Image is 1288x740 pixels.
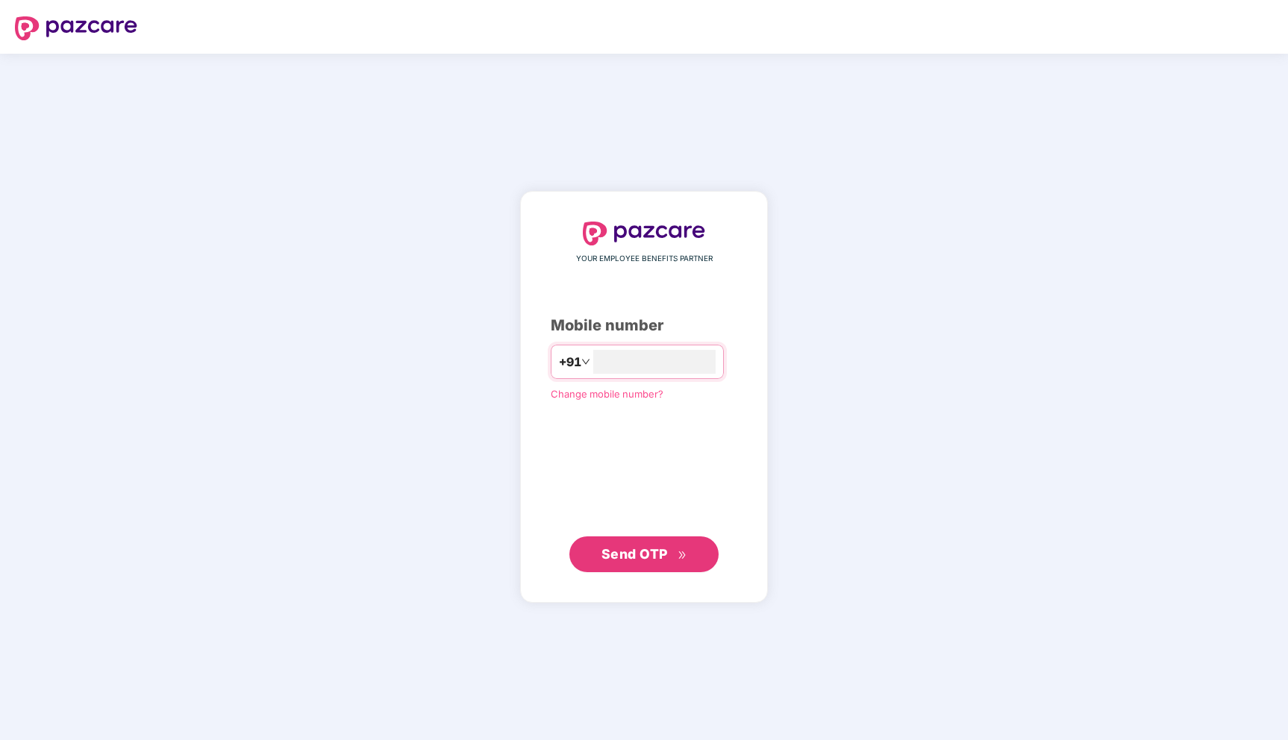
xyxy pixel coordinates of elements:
span: YOUR EMPLOYEE BENEFITS PARTNER [576,253,713,265]
span: down [581,357,590,366]
button: Send OTPdouble-right [569,536,719,572]
a: Change mobile number? [551,388,663,400]
img: logo [583,222,705,245]
span: Send OTP [601,546,668,562]
span: +91 [559,353,581,371]
span: double-right [678,551,687,560]
div: Mobile number [551,314,737,337]
img: logo [15,16,137,40]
